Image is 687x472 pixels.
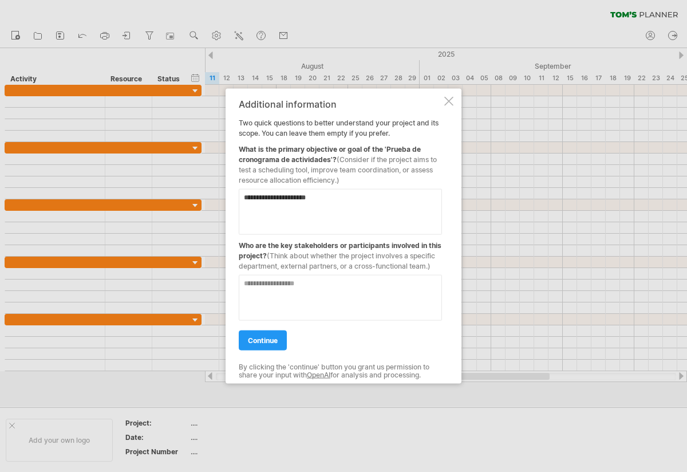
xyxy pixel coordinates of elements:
[239,99,442,373] div: Two quick questions to better understand your project and its scope. You can leave them empty if ...
[239,139,442,186] div: What is the primary objective or goal of the 'Prueba de cronograma de actividades'?
[239,331,287,351] a: continue
[239,155,437,184] span: (Consider if the project aims to test a scheduling tool, improve team coordination, or assess res...
[239,363,442,380] div: By clicking the 'continue' button you grant us permission to share your input with for analysis a...
[239,99,442,109] div: Additional information
[248,336,278,345] span: continue
[239,251,435,270] span: (Think about whether the project involves a specific department, external partners, or a cross-fu...
[239,235,442,272] div: Who are the key stakeholders or participants involved in this project?
[307,371,330,379] a: OpenAI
